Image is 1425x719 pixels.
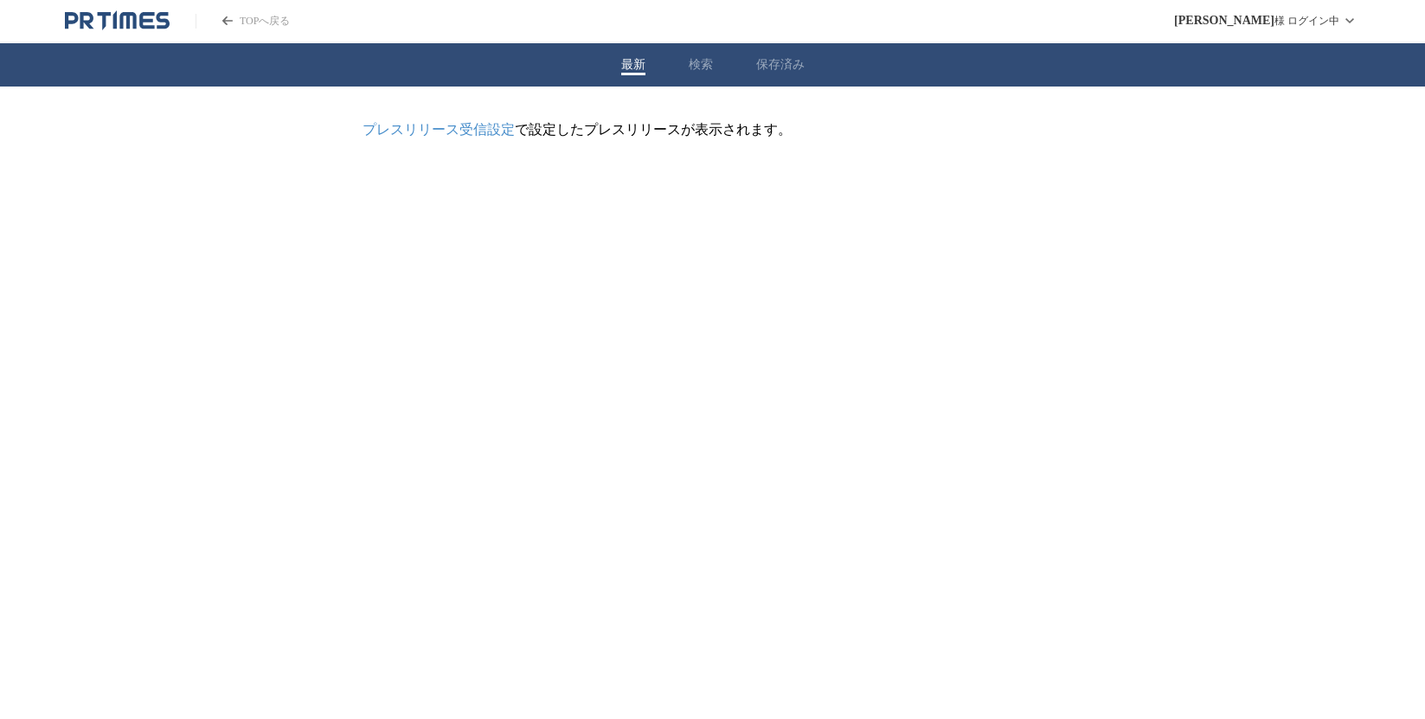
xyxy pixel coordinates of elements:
button: 検索 [689,57,713,73]
button: 最新 [621,57,645,73]
span: [PERSON_NAME] [1174,14,1274,28]
a: PR TIMESのトップページはこちら [65,10,170,31]
a: PR TIMESのトップページはこちら [196,14,290,29]
p: で設定したプレスリリースが表示されます。 [363,121,1063,139]
button: 保存済み [756,57,805,73]
a: プレスリリース受信設定 [363,122,515,137]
